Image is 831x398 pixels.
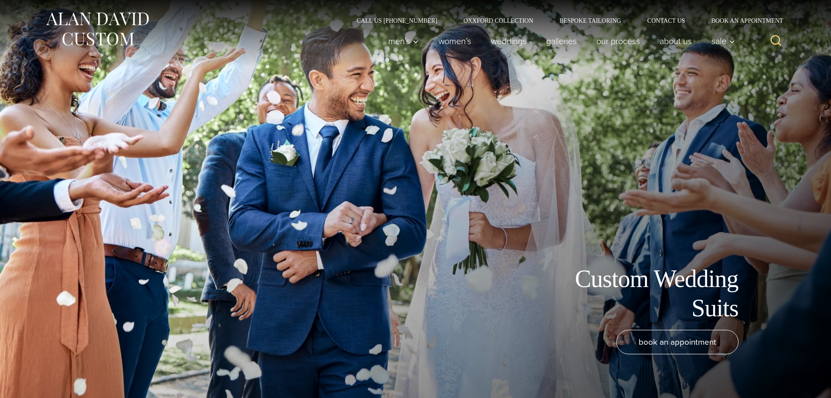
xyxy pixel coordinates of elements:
[388,37,419,45] span: Men’s
[766,31,787,52] button: View Search Form
[711,37,735,45] span: Sale
[344,17,451,24] a: Call Us [PHONE_NUMBER]
[536,32,586,50] a: Galleries
[542,264,739,323] h1: Custom Wedding Suits
[344,17,787,24] nav: Secondary Navigation
[45,10,150,48] img: Alan David Custom
[639,336,716,348] span: book an appointment
[378,32,739,50] nav: Primary Navigation
[481,32,536,50] a: weddings
[586,32,650,50] a: Our Process
[698,17,786,24] a: Book an Appointment
[650,32,701,50] a: About Us
[428,32,481,50] a: Women’s
[450,17,546,24] a: Oxxford Collection
[616,330,739,354] a: book an appointment
[634,17,698,24] a: Contact Us
[546,17,634,24] a: Bespoke Tailoring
